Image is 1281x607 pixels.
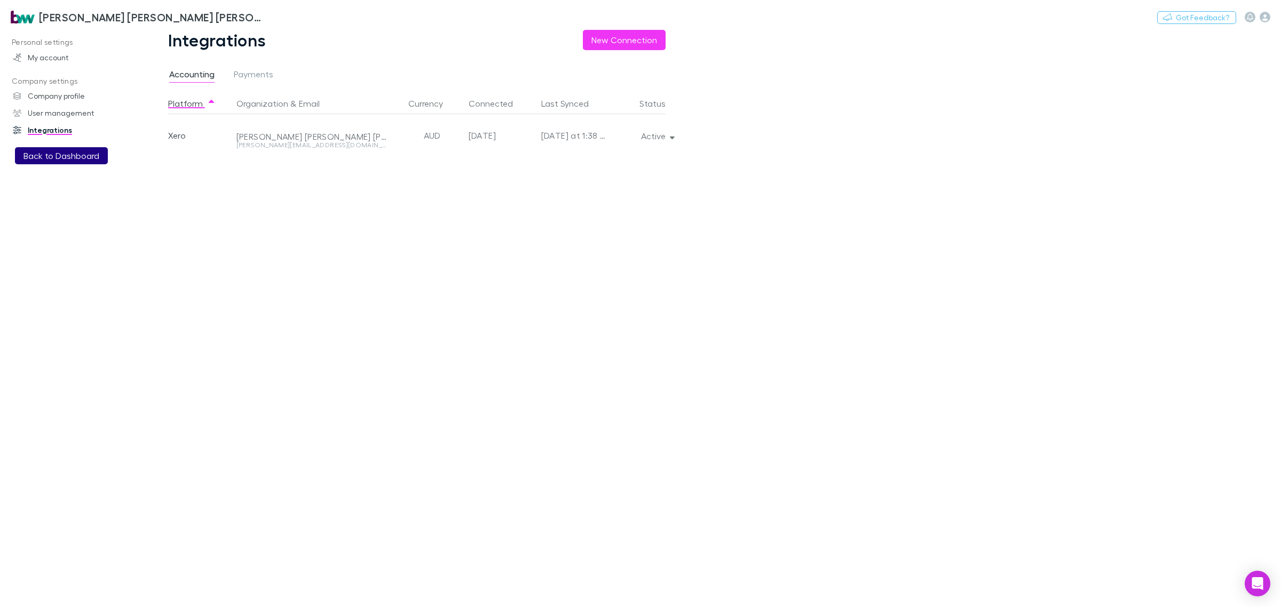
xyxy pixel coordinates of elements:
[168,30,266,50] h1: Integrations
[236,142,390,148] div: [PERSON_NAME][EMAIL_ADDRESS][DOMAIN_NAME]
[4,4,271,30] a: [PERSON_NAME] [PERSON_NAME] [PERSON_NAME] Partners
[469,114,533,157] div: [DATE]
[400,114,464,157] div: AUD
[583,30,666,50] button: New Connection
[2,122,151,139] a: Integrations
[2,75,151,88] p: Company settings
[1245,571,1270,596] div: Open Intercom Messenger
[2,105,151,122] a: User management
[11,11,35,23] img: Brewster Walsh Waters Partners's Logo
[168,114,232,157] div: Xero
[541,93,602,114] button: Last Synced
[236,93,288,114] button: Organization
[541,114,610,157] div: [DATE] at 1:38 PM
[1157,11,1236,24] button: Got Feedback?
[236,131,390,142] div: [PERSON_NAME] [PERSON_NAME] [PERSON_NAME] Partners
[2,36,151,49] p: Personal settings
[2,87,151,105] a: Company profile
[39,11,265,23] h3: [PERSON_NAME] [PERSON_NAME] [PERSON_NAME] Partners
[639,93,678,114] button: Status
[632,129,681,143] button: Active
[408,93,456,114] button: Currency
[2,49,151,66] a: My account
[15,147,108,164] button: Back to Dashboard
[169,69,215,83] span: Accounting
[469,93,526,114] button: Connected
[234,69,273,83] span: Payments
[299,93,320,114] button: Email
[236,93,396,114] div: &
[168,93,216,114] button: Platform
